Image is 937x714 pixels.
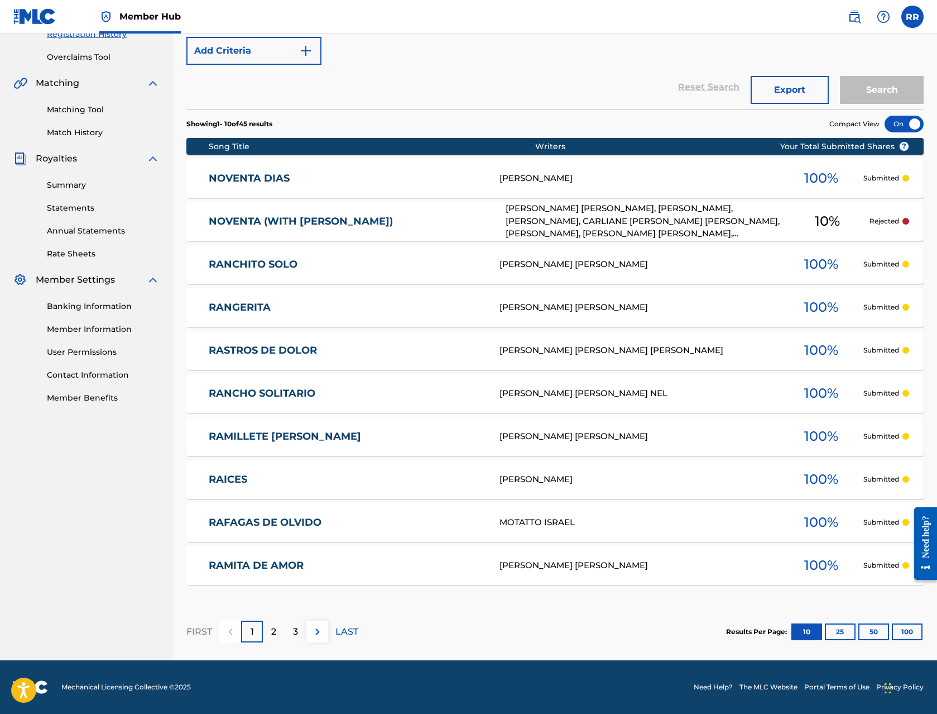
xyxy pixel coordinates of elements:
[36,77,79,90] span: Matching
[815,211,840,231] span: 10 %
[499,473,780,486] div: [PERSON_NAME]
[47,202,160,214] a: Statements
[885,672,891,705] div: Drag
[251,625,254,639] p: 1
[499,516,780,529] div: MOTATTO ISRAEL
[791,623,822,640] button: 10
[209,430,484,443] a: RAMILLETE [PERSON_NAME]
[209,215,491,228] a: NOVENTA (WITH [PERSON_NAME])
[804,512,838,532] span: 100 %
[843,6,866,28] a: Public Search
[863,431,899,441] p: Submitted
[209,516,484,529] a: RAFAGAS DE OLVIDO
[47,28,160,40] a: Registration History
[13,680,48,694] img: logo
[47,392,160,404] a: Member Benefits
[499,344,780,357] div: [PERSON_NAME] [PERSON_NAME] [PERSON_NAME]
[804,254,838,274] span: 100 %
[906,499,937,589] iframe: Resource Center
[47,51,160,63] a: Overclaims Tool
[694,682,733,692] a: Need Help?
[863,517,899,527] p: Submitted
[869,216,899,226] p: Rejected
[146,273,160,287] img: expand
[863,560,899,570] p: Submitted
[506,202,786,240] div: [PERSON_NAME] [PERSON_NAME], [PERSON_NAME], [PERSON_NAME], CARLIANE [PERSON_NAME] [PERSON_NAME], ...
[47,104,160,116] a: Matching Tool
[271,625,276,639] p: 2
[47,369,160,381] a: Contact Information
[209,301,484,314] a: RANGERITA
[47,179,160,191] a: Summary
[863,474,899,484] p: Submitted
[848,10,861,23] img: search
[311,625,324,639] img: right
[186,2,924,110] form: Search Form
[892,623,922,640] button: 100
[209,387,484,400] a: RANCHO SOLITARIO
[829,119,880,129] span: Compact View
[209,559,484,572] a: RAMITA DE AMOR
[209,258,484,271] a: RANCHITO SOLO
[13,8,56,25] img: MLC Logo
[881,660,937,714] iframe: Chat Widget
[61,682,191,692] span: Mechanical Licensing Collective © 2025
[186,119,272,129] p: Showing 1 - 10 of 45 results
[863,259,899,269] p: Submitted
[146,152,160,165] img: expand
[209,141,535,153] div: Song Title
[209,172,484,185] a: NOVENTA DIAS
[47,248,160,260] a: Rate Sheets
[499,301,780,314] div: [PERSON_NAME] [PERSON_NAME]
[13,77,27,90] img: Matching
[186,37,321,65] button: Add Criteria
[13,273,27,287] img: Member Settings
[804,340,838,360] span: 100 %
[499,172,780,185] div: [PERSON_NAME]
[804,168,838,188] span: 100 %
[877,10,890,23] img: help
[863,302,899,312] p: Submitted
[47,346,160,358] a: User Permissions
[146,77,160,90] img: expand
[335,625,358,639] p: LAST
[299,44,313,58] img: 9d2ae6d4665cec9f34b9.svg
[186,625,212,639] p: FIRST
[863,345,899,355] p: Submitted
[804,555,838,575] span: 100 %
[47,301,160,312] a: Banking Information
[825,623,856,640] button: 25
[726,627,790,637] p: Results Per Page:
[499,387,780,400] div: [PERSON_NAME] [PERSON_NAME] NEL
[209,473,484,486] a: RAICES
[293,625,298,639] p: 3
[47,323,160,335] a: Member Information
[99,10,113,23] img: Top Rightsholder
[36,152,77,165] span: Royalties
[804,469,838,489] span: 100 %
[119,10,181,23] span: Member Hub
[739,682,797,692] a: The MLC Website
[499,559,780,572] div: [PERSON_NAME] [PERSON_NAME]
[499,258,780,271] div: [PERSON_NAME] [PERSON_NAME]
[900,142,909,151] span: ?
[47,127,160,139] a: Match History
[863,173,899,183] p: Submitted
[804,682,869,692] a: Portal Terms of Use
[751,76,829,104] button: Export
[13,152,27,165] img: Royalties
[780,141,909,153] span: Your Total Submitted Shares
[901,6,924,28] div: User Menu
[804,426,838,446] span: 100 %
[872,6,895,28] div: Help
[499,430,780,443] div: [PERSON_NAME] [PERSON_NAME]
[876,682,924,692] a: Privacy Policy
[209,344,484,357] a: RASTROS DE DOLOR
[858,623,889,640] button: 50
[535,141,815,153] div: Writers
[36,273,115,287] span: Member Settings
[47,225,160,237] a: Annual Statements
